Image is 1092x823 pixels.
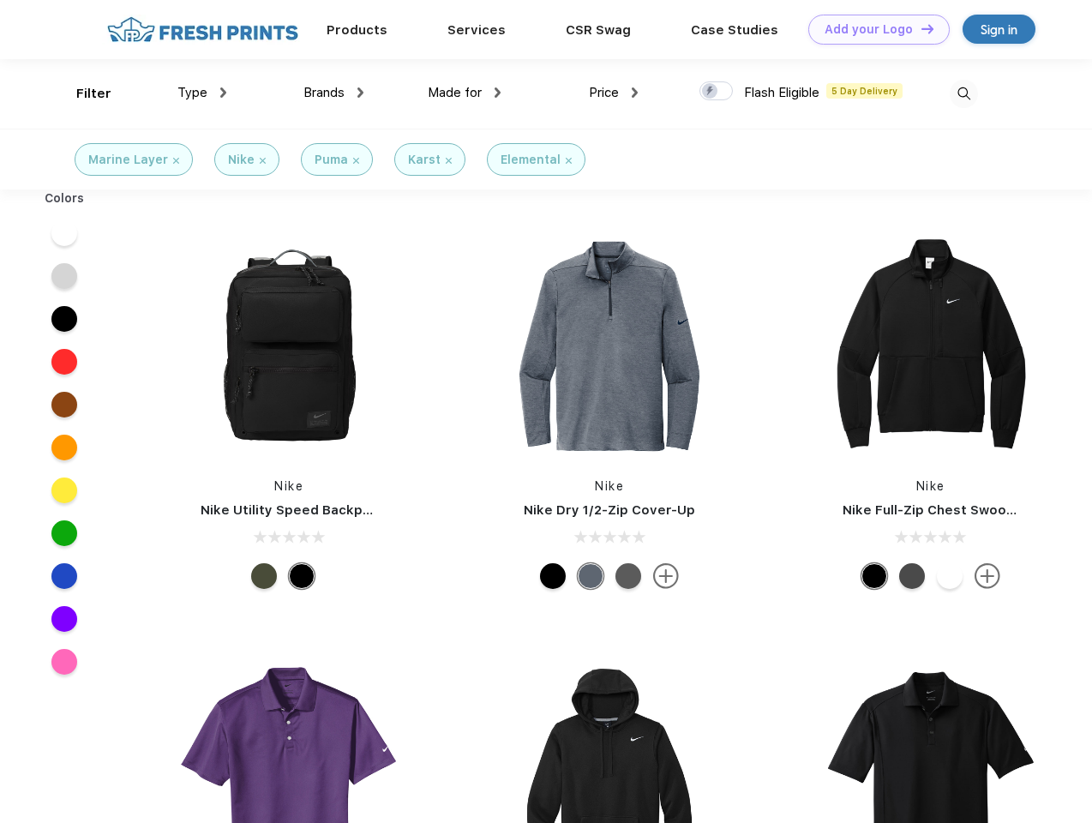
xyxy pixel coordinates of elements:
[173,158,179,164] img: filter_cancel.svg
[201,502,386,518] a: Nike Utility Speed Backpack
[566,22,631,38] a: CSR Swag
[446,158,452,164] img: filter_cancel.svg
[251,563,277,589] div: Cargo Khaki
[76,84,111,104] div: Filter
[595,479,624,493] a: Nike
[177,85,207,100] span: Type
[975,563,1000,589] img: more.svg
[826,83,903,99] span: 5 Day Delivery
[102,15,303,45] img: fo%20logo%202.webp
[899,563,925,589] div: Anthracite
[524,502,695,518] a: Nike Dry 1/2-Zip Cover-Up
[353,158,359,164] img: filter_cancel.svg
[327,22,387,38] a: Products
[88,151,168,169] div: Marine Layer
[289,563,315,589] div: Black
[501,151,561,169] div: Elemental
[32,189,98,207] div: Colors
[175,232,403,460] img: func=resize&h=266
[615,563,641,589] div: Black Heather
[653,563,679,589] img: more.svg
[303,85,345,100] span: Brands
[921,24,933,33] img: DT
[589,85,619,100] span: Price
[963,15,1035,44] a: Sign in
[861,563,887,589] div: Black
[825,22,913,37] div: Add your Logo
[495,232,723,460] img: func=resize&h=266
[315,151,348,169] div: Puma
[495,87,501,98] img: dropdown.png
[566,158,572,164] img: filter_cancel.svg
[950,80,978,108] img: desktop_search.svg
[937,563,963,589] div: White
[357,87,363,98] img: dropdown.png
[981,20,1017,39] div: Sign in
[540,563,566,589] div: Black
[632,87,638,98] img: dropdown.png
[744,85,819,100] span: Flash Eligible
[274,479,303,493] a: Nike
[817,232,1045,460] img: func=resize&h=266
[260,158,266,164] img: filter_cancel.svg
[578,563,603,589] div: Navy Heather
[220,87,226,98] img: dropdown.png
[408,151,441,169] div: Karst
[447,22,506,38] a: Services
[228,151,255,169] div: Nike
[916,479,945,493] a: Nike
[428,85,482,100] span: Made for
[843,502,1071,518] a: Nike Full-Zip Chest Swoosh Jacket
